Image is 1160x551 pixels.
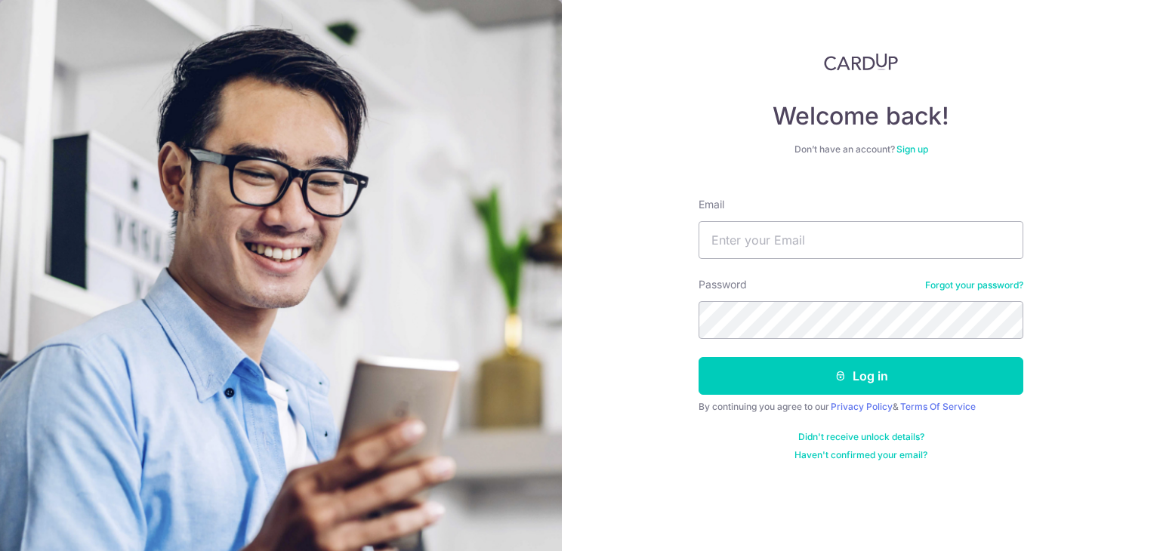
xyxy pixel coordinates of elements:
[699,143,1023,155] div: Don’t have an account?
[824,53,898,71] img: CardUp Logo
[699,197,724,212] label: Email
[699,277,747,292] label: Password
[699,101,1023,131] h4: Welcome back!
[794,449,927,461] a: Haven't confirmed your email?
[831,401,893,412] a: Privacy Policy
[900,401,976,412] a: Terms Of Service
[896,143,928,155] a: Sign up
[699,357,1023,395] button: Log in
[798,431,924,443] a: Didn't receive unlock details?
[699,401,1023,413] div: By continuing you agree to our &
[699,221,1023,259] input: Enter your Email
[925,279,1023,291] a: Forgot your password?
